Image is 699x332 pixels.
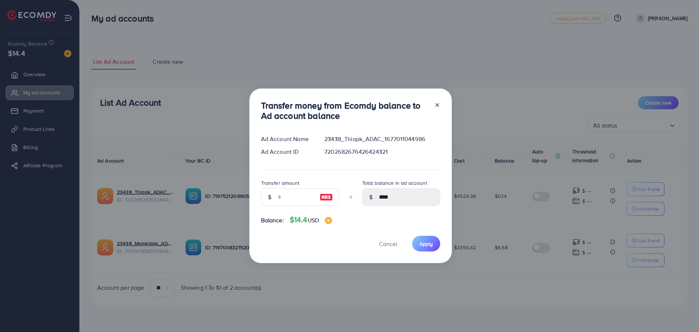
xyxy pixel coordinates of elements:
[362,179,427,187] label: Total balance in ad account
[370,236,406,251] button: Cancel
[325,217,332,224] img: image
[319,148,446,156] div: 7202682676426424321
[319,135,446,143] div: 23438_Thiapk_ADAC_1677011044986
[261,100,429,121] h3: Transfer money from Ecomdy balance to Ad account balance
[668,299,694,327] iframe: Chat
[255,148,319,156] div: Ad Account ID
[419,240,433,247] span: Apply
[379,240,397,248] span: Cancel
[261,216,284,224] span: Balance:
[255,135,319,143] div: Ad Account Name
[261,179,299,187] label: Transfer amount
[308,216,319,224] span: USD
[290,215,332,224] h4: $14.4
[320,193,333,202] img: image
[412,236,440,251] button: Apply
